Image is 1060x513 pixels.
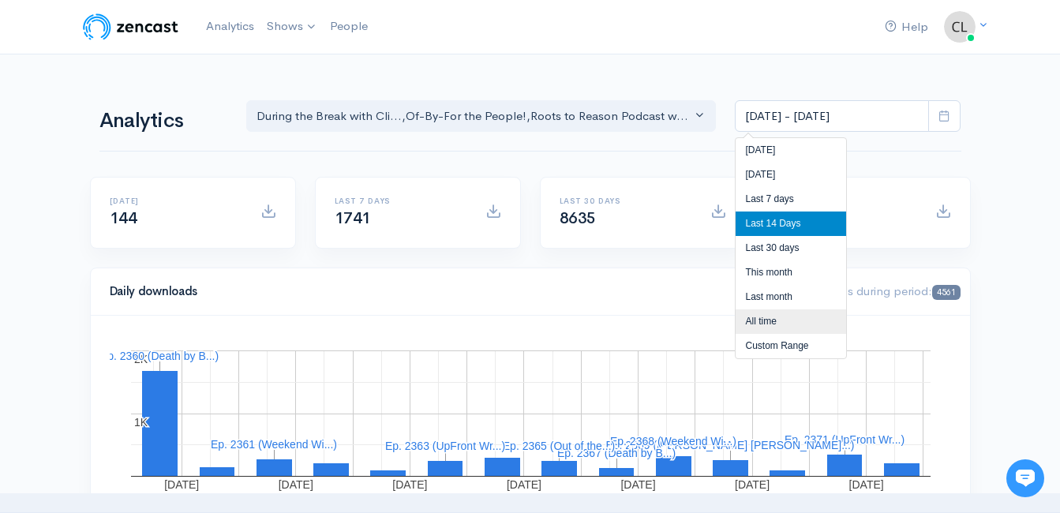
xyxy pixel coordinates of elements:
span: 8635 [560,208,596,228]
a: Shows [260,9,324,44]
span: New conversation [102,219,189,231]
a: Help [878,10,935,44]
li: Last 30 days [736,236,846,260]
text: [DATE] [164,478,199,491]
text: [DATE] [620,478,655,491]
text: Ep. 2371 (UpFront Wr...) [784,433,904,446]
text: Ep. 2369 ([PERSON_NAME] [PERSON_NAME]...) [605,439,854,451]
text: Ep. 2365 (Out of the...) [502,440,614,452]
a: People [324,9,374,43]
input: analytics date range selector [735,100,929,133]
li: This month [736,260,846,285]
li: [DATE] [736,163,846,187]
text: Ep. 2361 (Weekend Wi...) [210,438,336,451]
text: 2K [134,353,148,365]
h6: Last 30 days [560,197,691,205]
li: [DATE] [736,138,846,163]
div: During the Break with Cli... , Of-By-For the People! , Roots to Reason Podcast w... [257,107,692,125]
text: Ep. 2368 (Weekend Wi...) [609,435,736,447]
text: Ep. 2360 (Death by B...) [99,350,218,362]
span: Downloads during period: [792,283,960,298]
h1: Analytics [99,110,227,133]
text: [DATE] [506,478,541,491]
img: ... [944,11,976,43]
p: Find an answer quickly [21,271,294,290]
svg: A chart. [110,335,951,492]
text: [DATE] [735,478,770,491]
text: Ep. 2363 (UpFront Wr...) [384,440,504,452]
li: Last month [736,285,846,309]
text: [DATE] [848,478,883,491]
a: Analytics [200,9,260,43]
text: [DATE] [392,478,427,491]
h6: [DATE] [110,197,242,205]
h1: Hi 👋 [24,77,292,102]
h4: Daily downloads [110,285,773,298]
li: Custom Range [736,334,846,358]
text: [DATE] [278,478,313,491]
iframe: gist-messenger-bubble-iframe [1006,459,1044,497]
li: All time [736,309,846,334]
li: Last 14 Days [736,212,846,236]
button: During the Break with Cli..., Of-By-For the People!, Roots to Reason Podcast w... [246,100,717,133]
img: ZenCast Logo [81,11,181,43]
h6: All time [785,197,916,205]
text: Ep. 2367 (Death by B...) [556,447,675,459]
span: 144 [110,208,137,228]
button: New conversation [24,209,291,241]
span: 4561 [932,285,960,300]
text: 1K [134,416,148,429]
h2: Just let us know if you need anything and we'll be happy to help! 🙂 [24,105,292,181]
span: 1741 [335,208,371,228]
h6: Last 7 days [335,197,466,205]
input: Search articles [46,297,282,328]
li: Last 7 days [736,187,846,212]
